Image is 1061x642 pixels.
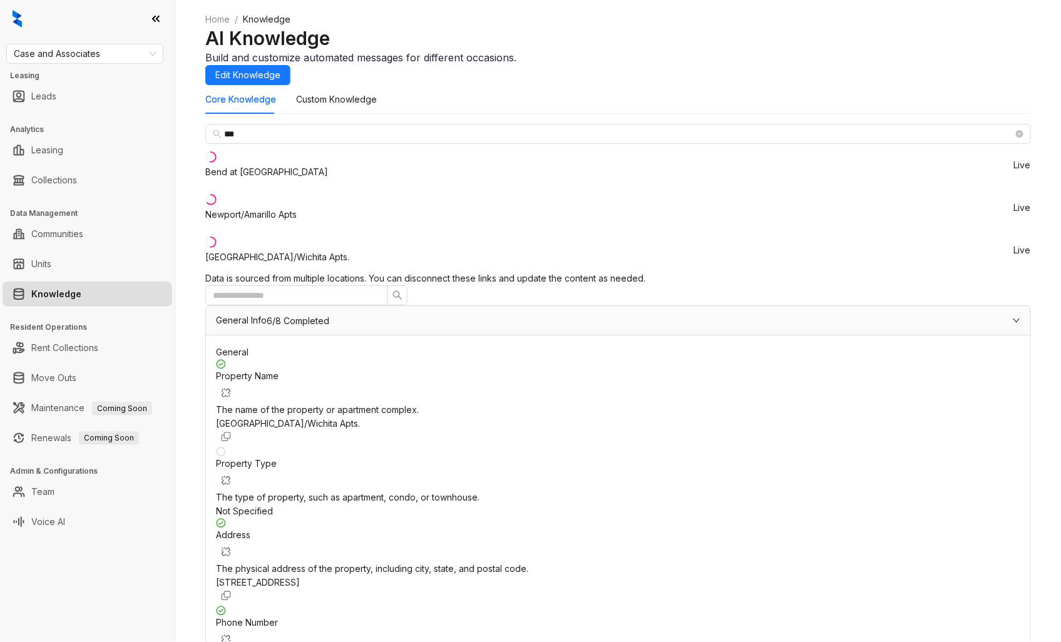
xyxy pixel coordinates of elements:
[3,425,172,451] li: Renewals
[296,93,377,106] div: Custom Knowledge
[216,576,1020,589] div: [STREET_ADDRESS]
[216,418,360,429] span: [GEOGRAPHIC_DATA]/Wichita Apts.
[203,13,232,26] a: Home
[392,290,402,300] span: search
[216,315,267,325] span: General Info
[31,425,139,451] a: RenewalsComing Soon
[31,509,65,534] a: Voice AI
[216,528,1020,562] div: Address
[31,335,98,360] a: Rent Collections
[10,70,175,81] h3: Leasing
[1014,246,1031,255] span: Live
[1014,161,1031,170] span: Live
[3,365,172,390] li: Move Outs
[14,44,156,63] span: Case and Associates
[1013,317,1020,324] span: expanded
[3,509,172,534] li: Voice AI
[3,252,172,277] li: Units
[92,402,152,415] span: Coming Soon
[13,10,22,28] img: logo
[3,84,172,109] li: Leads
[31,282,81,307] a: Knowledge
[215,68,280,82] span: Edit Knowledge
[216,457,1020,491] div: Property Type
[31,168,77,193] a: Collections
[3,282,172,307] li: Knowledge
[31,222,83,247] a: Communities
[10,466,175,477] h3: Admin & Configurations
[31,138,63,163] a: Leasing
[216,504,1020,518] div: Not Specified
[243,14,290,24] span: Knowledge
[235,13,238,26] li: /
[205,93,276,106] div: Core Knowledge
[1016,130,1023,138] span: close-circle
[31,365,76,390] a: Move Outs
[213,130,222,138] span: search
[205,250,349,264] div: [GEOGRAPHIC_DATA]/Wichita Apts.
[10,208,175,219] h3: Data Management
[205,272,1031,285] div: Data is sourced from multiple locations. You can disconnect these links and update the content as...
[267,317,329,325] span: 6/8 Completed
[205,50,1031,65] div: Build and customize automated messages for different occasions.
[10,322,175,333] h3: Resident Operations
[3,395,172,420] li: Maintenance
[79,431,139,445] span: Coming Soon
[216,369,1020,403] div: Property Name
[216,347,249,357] span: General
[216,491,1020,504] div: The type of property, such as apartment, condo, or townhouse.
[205,208,297,222] div: Newport/Amarillo Apts
[31,479,54,504] a: Team
[216,562,1020,576] div: The physical address of the property, including city, state, and postal code.
[31,84,56,109] a: Leads
[205,26,1031,50] h2: AI Knowledge
[3,138,172,163] li: Leasing
[10,124,175,135] h3: Analytics
[1014,203,1031,212] span: Live
[205,165,328,179] div: Bend at [GEOGRAPHIC_DATA]
[205,65,290,85] button: Edit Knowledge
[31,252,51,277] a: Units
[3,222,172,247] li: Communities
[3,335,172,360] li: Rent Collections
[3,479,172,504] li: Team
[206,306,1030,335] div: General Info6/8 Completed
[3,168,172,193] li: Collections
[216,403,1020,417] div: The name of the property or apartment complex.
